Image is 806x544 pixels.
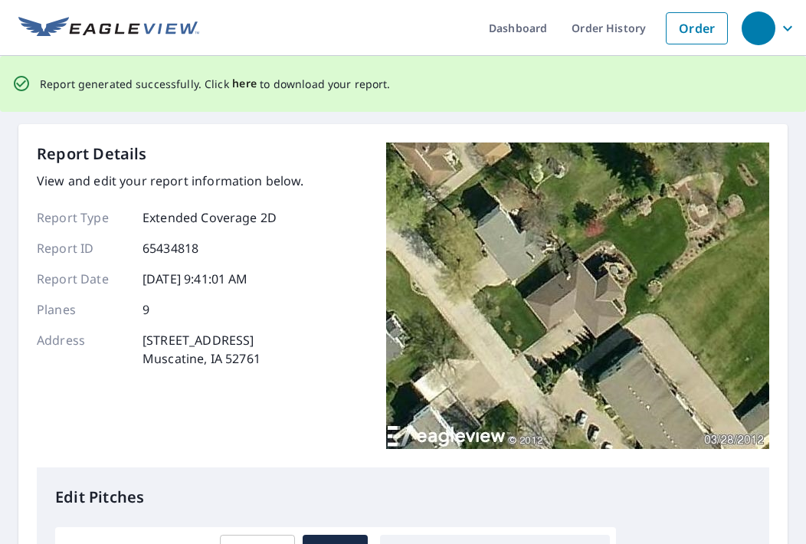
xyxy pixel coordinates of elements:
[18,17,199,40] img: EV Logo
[37,172,304,190] p: View and edit your report information below.
[37,143,147,165] p: Report Details
[37,300,129,319] p: Planes
[37,331,129,368] p: Address
[37,208,129,227] p: Report Type
[143,239,198,257] p: 65434818
[37,270,129,288] p: Report Date
[55,486,751,509] p: Edit Pitches
[666,12,728,44] a: Order
[232,74,257,93] button: here
[143,331,260,368] p: [STREET_ADDRESS] Muscatine, IA 52761
[40,74,391,93] p: Report generated successfully. Click to download your report.
[386,143,769,449] img: Top image
[37,239,129,257] p: Report ID
[143,208,277,227] p: Extended Coverage 2D
[143,300,149,319] p: 9
[143,270,248,288] p: [DATE] 9:41:01 AM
